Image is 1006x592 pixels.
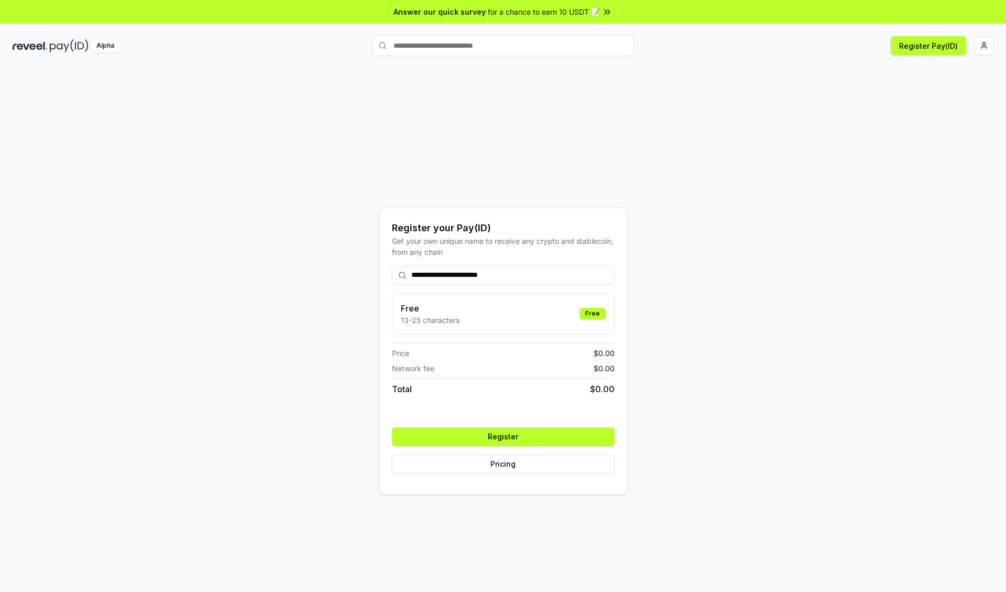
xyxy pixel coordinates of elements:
[579,308,606,319] div: Free
[392,427,615,446] button: Register
[50,39,89,52] img: pay_id
[392,455,615,473] button: Pricing
[891,36,966,55] button: Register Pay(ID)
[590,383,615,395] span: $ 0.00
[401,302,460,315] h3: Free
[594,348,615,359] span: $ 0.00
[392,235,615,257] div: Get your own unique name to receive any crypto and stablecoin, from any chain
[392,348,409,359] span: Price
[393,6,486,17] span: Answer our quick survey
[401,315,460,326] p: 13-25 characters
[392,363,434,374] span: Network fee
[13,39,48,52] img: reveel_dark
[392,383,412,395] span: Total
[594,363,615,374] span: $ 0.00
[488,6,600,17] span: for a chance to earn 10 USDT 📝
[392,221,615,235] div: Register your Pay(ID)
[91,39,120,52] div: Alpha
